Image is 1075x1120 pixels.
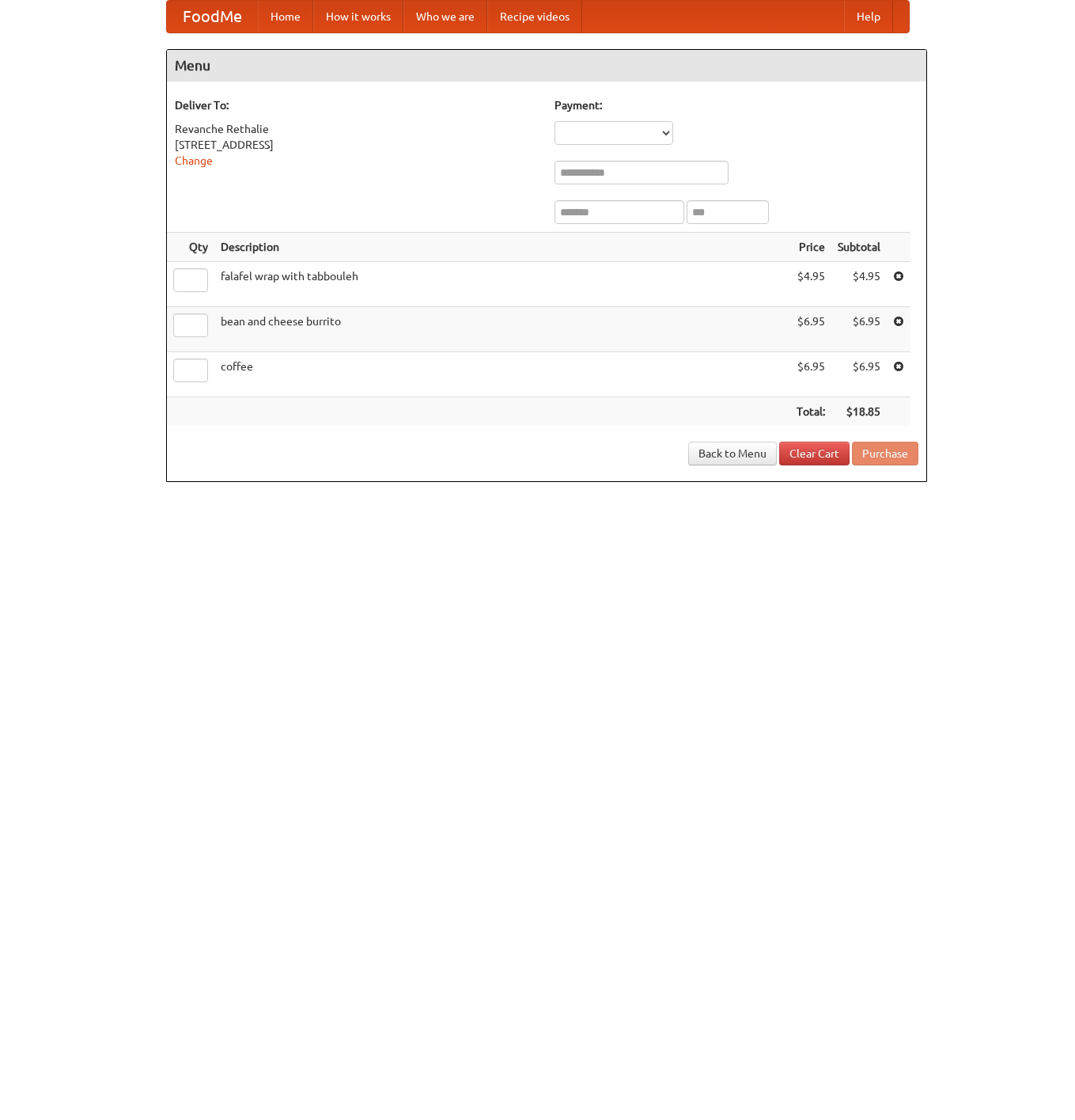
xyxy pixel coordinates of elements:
[790,307,831,352] td: $6.95
[258,1,313,32] a: Home
[313,1,403,32] a: How it works
[688,442,777,465] a: Back to Menu
[167,50,926,82] h4: Menu
[844,1,893,32] a: Help
[790,233,831,262] th: Price
[831,352,887,397] td: $6.95
[167,1,258,32] a: FoodMe
[175,121,539,137] div: Revanche Rethalie
[831,307,887,352] td: $6.95
[790,397,831,427] th: Total:
[175,137,539,153] div: [STREET_ADDRESS]
[852,442,918,465] button: Purchase
[779,442,850,465] a: Clear Cart
[831,397,887,427] th: $18.85
[403,1,487,32] a: Who we are
[555,97,918,113] h5: Payment:
[790,352,831,397] td: $6.95
[167,233,214,262] th: Qty
[831,233,887,262] th: Subtotal
[214,262,790,307] td: falafel wrap with tabbouleh
[175,97,539,113] h5: Deliver To:
[831,262,887,307] td: $4.95
[214,352,790,397] td: coffee
[487,1,582,32] a: Recipe videos
[175,154,213,167] a: Change
[214,233,790,262] th: Description
[790,262,831,307] td: $4.95
[214,307,790,352] td: bean and cheese burrito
